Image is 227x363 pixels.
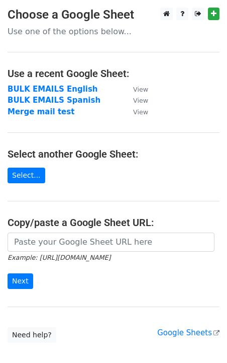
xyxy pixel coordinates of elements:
[8,96,100,105] a: BULK EMAILS Spanish
[8,254,110,261] small: Example: [URL][DOMAIN_NAME]
[8,26,219,37] p: Use one of the options below...
[133,108,148,116] small: View
[8,327,56,343] a: Need help?
[8,233,214,252] input: Paste your Google Sheet URL here
[8,148,219,160] h4: Select another Google Sheet:
[123,85,148,94] a: View
[8,67,219,80] h4: Use a recent Google Sheet:
[133,86,148,93] small: View
[8,273,33,289] input: Next
[8,85,98,94] a: BULK EMAILS English
[123,96,148,105] a: View
[8,8,219,22] h3: Choose a Google Sheet
[123,107,148,116] a: View
[157,328,219,337] a: Google Sheets
[8,168,45,183] a: Select...
[8,107,74,116] a: Merge mail test
[133,97,148,104] small: View
[8,216,219,229] h4: Copy/paste a Google Sheet URL:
